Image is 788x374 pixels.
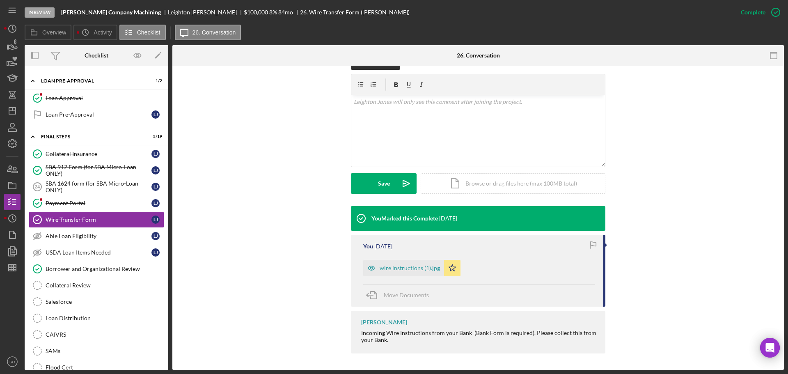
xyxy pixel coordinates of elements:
[151,232,160,240] div: L J
[46,164,151,177] div: SBA 912 Form (for SBA Micro-Loan ONLY)
[119,25,166,40] button: Checklist
[361,330,597,343] div: Incoming Wire Instructions from your Bank (Bank Form is required). Please collect this from your ...
[46,298,164,305] div: Salesforce
[378,173,390,194] div: Save
[46,216,151,223] div: Wire Transfer Form
[29,343,164,359] a: SAMs
[137,29,160,36] label: Checklist
[147,78,162,83] div: 1 / 2
[46,200,151,207] div: Payment Portal
[46,95,164,101] div: Loan Approval
[29,294,164,310] a: Salesforce
[29,90,164,106] a: Loan Approval
[46,151,151,157] div: Collateral Insurance
[29,310,164,326] a: Loan Distribution
[151,183,160,191] div: L J
[25,25,71,40] button: Overview
[73,25,117,40] button: Activity
[46,111,151,118] div: Loan Pre-Approval
[85,52,108,59] div: Checklist
[41,134,142,139] div: FINAL STEPS
[457,52,500,59] div: 26. Conversation
[9,360,15,364] text: SO
[168,9,244,16] div: Leighton [PERSON_NAME]
[151,199,160,207] div: L J
[46,266,164,272] div: Borrower and Organizational Review
[46,180,151,193] div: SBA 1624 form (for SBA Micro-Loan ONLY)
[25,7,55,18] div: In Review
[46,282,164,289] div: Collateral Review
[760,338,780,358] div: Open Intercom Messenger
[29,106,164,123] a: Loan Pre-ApprovalLJ
[29,179,164,195] a: 24SBA 1624 form (for SBA Micro-Loan ONLY)LJ
[29,277,164,294] a: Collateral Review
[151,216,160,224] div: L J
[46,249,151,256] div: USDA Loan Items Needed
[151,166,160,174] div: L J
[363,243,373,250] div: You
[361,319,407,326] div: [PERSON_NAME]
[147,134,162,139] div: 5 / 19
[29,326,164,343] a: CAIVRS
[384,291,429,298] span: Move Documents
[41,78,142,83] div: LOAN PRE-APPROVAL
[42,29,66,36] label: Overview
[46,364,164,371] div: Flood Cert
[29,211,164,228] a: Wire Transfer FormLJ
[29,244,164,261] a: USDA Loan Items NeededLJ
[29,146,164,162] a: Collateral InsuranceLJ
[374,243,392,250] time: 2025-09-12 21:09
[29,261,164,277] a: Borrower and Organizational Review
[35,184,40,189] tspan: 24
[278,9,293,16] div: 84 mo
[61,9,161,16] b: [PERSON_NAME] Company Machining
[151,248,160,257] div: L J
[29,228,164,244] a: Able Loan EligibilityLJ
[300,9,410,16] div: 26. Wire Transfer Form ([PERSON_NAME])
[363,285,437,305] button: Move Documents
[175,25,241,40] button: 26. Conversation
[244,9,268,16] span: $100,000
[269,9,277,16] div: 8 %
[4,353,21,370] button: SO
[46,315,164,321] div: Loan Distribution
[151,110,160,119] div: L J
[351,173,417,194] button: Save
[46,233,151,239] div: Able Loan Eligibility
[46,331,164,338] div: CAIVRS
[192,29,236,36] label: 26. Conversation
[29,162,164,179] a: SBA 912 Form (for SBA Micro-Loan ONLY)LJ
[29,195,164,211] a: Payment PortalLJ
[151,150,160,158] div: L J
[741,4,765,21] div: Complete
[380,265,440,271] div: wire instructions (1).jpg
[46,348,164,354] div: SAMs
[371,215,438,222] div: You Marked this Complete
[733,4,784,21] button: Complete
[439,215,457,222] time: 2025-09-12 21:10
[363,260,460,276] button: wire instructions (1).jpg
[94,29,112,36] label: Activity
